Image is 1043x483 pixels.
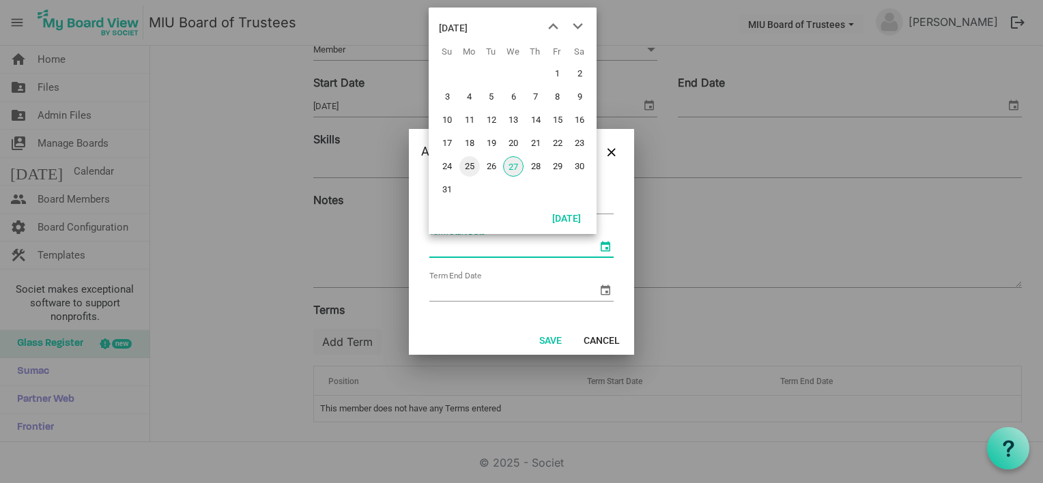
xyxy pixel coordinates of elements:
[547,110,568,130] span: Friday, August 15, 2025
[458,42,480,62] th: Mo
[481,133,502,153] span: Tuesday, August 19, 2025
[481,87,502,107] span: Tuesday, August 5, 2025
[459,133,480,153] span: Monday, August 18, 2025
[437,133,457,153] span: Sunday, August 17, 2025
[439,14,468,42] div: title
[569,156,590,177] span: Saturday, August 30, 2025
[547,87,568,107] span: Friday, August 8, 2025
[435,42,457,62] th: Su
[541,14,565,39] button: previous month
[565,14,590,39] button: next month
[503,87,524,107] span: Wednesday, August 6, 2025
[503,110,524,130] span: Wednesday, August 13, 2025
[547,156,568,177] span: Friday, August 29, 2025
[437,156,457,177] span: Sunday, August 24, 2025
[409,129,634,355] div: Dialog edit
[481,110,502,130] span: Tuesday, August 12, 2025
[503,133,524,153] span: Wednesday, August 20, 2025
[459,87,480,107] span: Monday, August 4, 2025
[502,155,524,178] td: Wednesday, August 27, 2025
[547,63,568,84] span: Friday, August 1, 2025
[480,42,502,62] th: Tu
[524,42,546,62] th: Th
[568,42,590,62] th: Sa
[437,179,457,200] span: Sunday, August 31, 2025
[481,156,502,177] span: Tuesday, August 26, 2025
[421,141,582,162] div: Add Term
[530,330,571,349] button: Save
[437,110,457,130] span: Sunday, August 10, 2025
[543,208,590,227] button: Today
[503,156,524,177] span: Wednesday, August 27, 2025
[547,133,568,153] span: Friday, August 22, 2025
[569,63,590,84] span: Saturday, August 2, 2025
[569,133,590,153] span: Saturday, August 23, 2025
[502,42,524,62] th: We
[526,87,546,107] span: Thursday, August 7, 2025
[597,238,614,254] span: select
[459,110,480,130] span: Monday, August 11, 2025
[575,330,629,349] button: Cancel
[546,42,568,62] th: Fr
[459,156,480,177] span: Monday, August 25, 2025
[597,282,614,298] span: select
[526,156,546,177] span: Thursday, August 28, 2025
[569,87,590,107] span: Saturday, August 9, 2025
[601,141,622,162] button: Close
[437,87,457,107] span: Sunday, August 3, 2025
[526,133,546,153] span: Thursday, August 21, 2025
[526,110,546,130] span: Thursday, August 14, 2025
[569,110,590,130] span: Saturday, August 16, 2025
